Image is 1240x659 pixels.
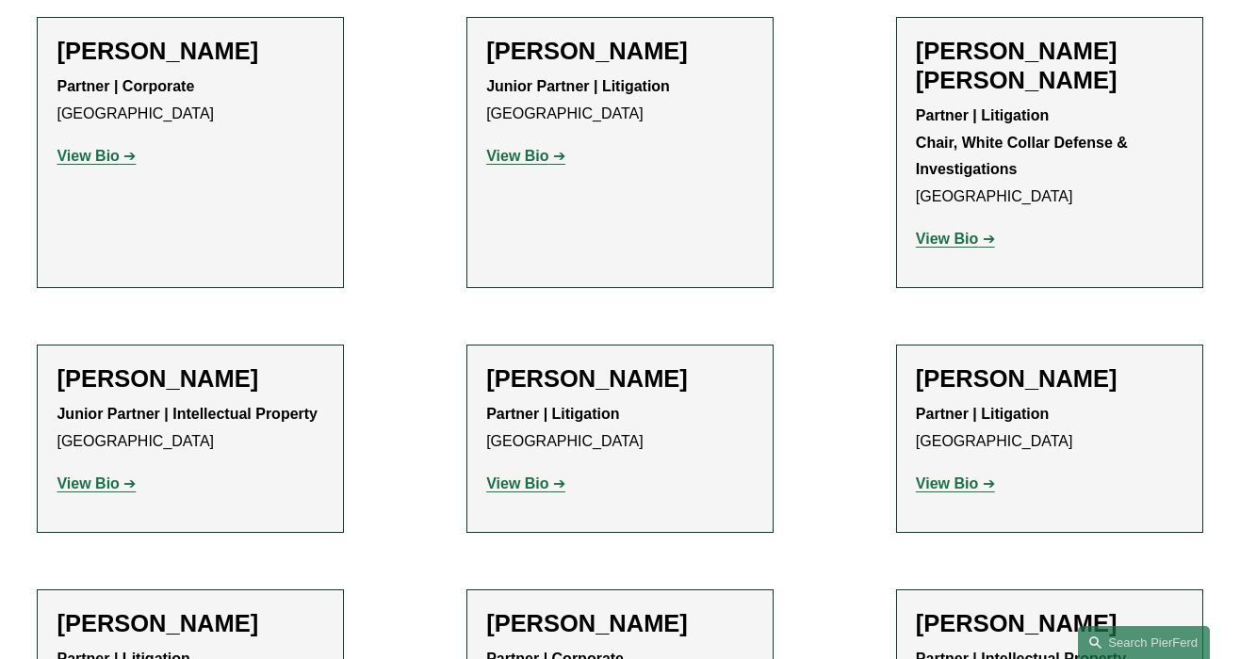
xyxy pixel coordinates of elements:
p: [GEOGRAPHIC_DATA] [916,103,1183,211]
p: [GEOGRAPHIC_DATA] [486,401,754,456]
strong: View Bio [916,231,978,247]
p: [GEOGRAPHIC_DATA] [486,73,754,128]
strong: View Bio [57,148,119,164]
h2: [PERSON_NAME] [57,609,324,638]
h2: [PERSON_NAME] [57,37,324,66]
a: View Bio [486,475,565,491]
h2: [PERSON_NAME] [916,609,1183,638]
strong: Partner | Litigation Chair, White Collar Defense & Investigations [916,107,1132,178]
strong: View Bio [486,148,548,164]
a: View Bio [486,148,565,164]
h2: [PERSON_NAME] [57,364,324,394]
a: Search this site [1078,626,1210,659]
a: View Bio [916,475,995,491]
h2: [PERSON_NAME] [486,609,754,638]
h2: [PERSON_NAME] [PERSON_NAME] [916,37,1183,95]
p: [GEOGRAPHIC_DATA] [57,73,324,128]
h2: [PERSON_NAME] [486,364,754,394]
a: View Bio [916,231,995,247]
p: [GEOGRAPHIC_DATA] [916,401,1183,456]
strong: View Bio [486,475,548,491]
strong: Partner | Litigation [916,406,1049,422]
strong: View Bio [916,475,978,491]
a: View Bio [57,148,136,164]
p: [GEOGRAPHIC_DATA] [57,401,324,456]
strong: View Bio [57,475,119,491]
strong: Partner | Corporate [57,78,194,94]
h2: [PERSON_NAME] [916,364,1183,394]
h2: [PERSON_NAME] [486,37,754,66]
strong: Partner | Litigation [486,406,619,422]
a: View Bio [57,475,136,491]
strong: Junior Partner | Intellectual Property [57,406,318,422]
strong: Junior Partner | Litigation [486,78,670,94]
